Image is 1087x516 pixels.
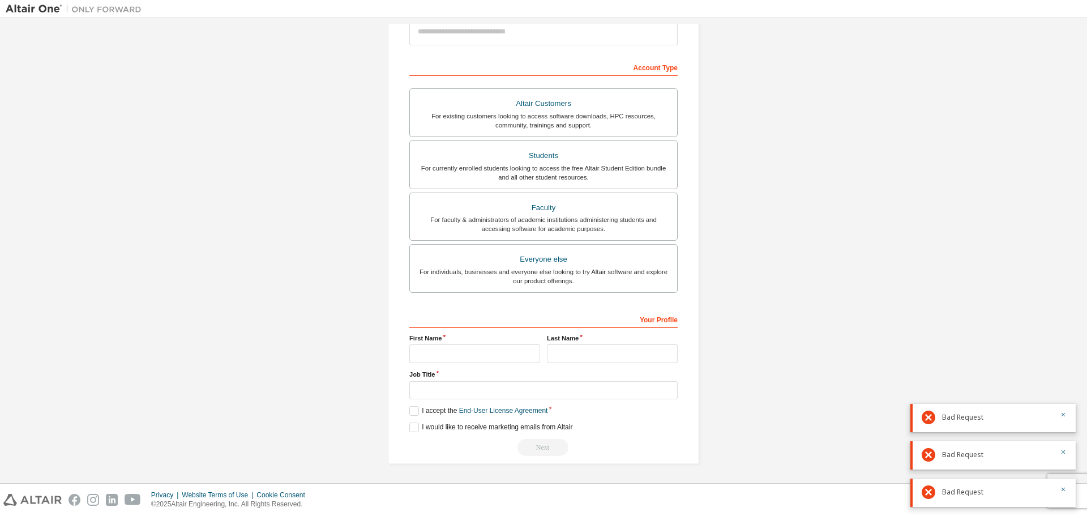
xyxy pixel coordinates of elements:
span: Bad Request [942,450,983,459]
div: Your Profile [409,310,678,328]
div: For existing customers looking to access software downloads, HPC resources, community, trainings ... [417,112,670,130]
img: facebook.svg [69,494,80,506]
div: Students [417,148,670,164]
div: Cookie Consent [256,491,311,500]
img: youtube.svg [125,494,141,506]
div: Account Type [409,58,678,76]
p: © 2025 Altair Engineering, Inc. All Rights Reserved. [151,500,312,509]
div: Privacy [151,491,182,500]
div: Faculty [417,200,670,216]
div: For individuals, businesses and everyone else looking to try Altair software and explore our prod... [417,267,670,285]
div: Everyone else [417,251,670,267]
label: I accept the [409,406,547,416]
span: Bad Request [942,413,983,422]
label: First Name [409,334,540,343]
div: Altair Customers [417,96,670,112]
a: End-User License Agreement [459,407,548,415]
label: Last Name [547,334,678,343]
div: For faculty & administrators of academic institutions administering students and accessing softwa... [417,215,670,233]
label: Job Title [409,370,678,379]
img: linkedin.svg [106,494,118,506]
div: Website Terms of Use [182,491,256,500]
div: For currently enrolled students looking to access the free Altair Student Edition bundle and all ... [417,164,670,182]
div: Read and acccept EULA to continue [409,439,678,456]
img: instagram.svg [87,494,99,506]
span: Bad Request [942,488,983,497]
label: I would like to receive marketing emails from Altair [409,423,572,432]
img: altair_logo.svg [3,494,62,506]
img: Altair One [6,3,147,15]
